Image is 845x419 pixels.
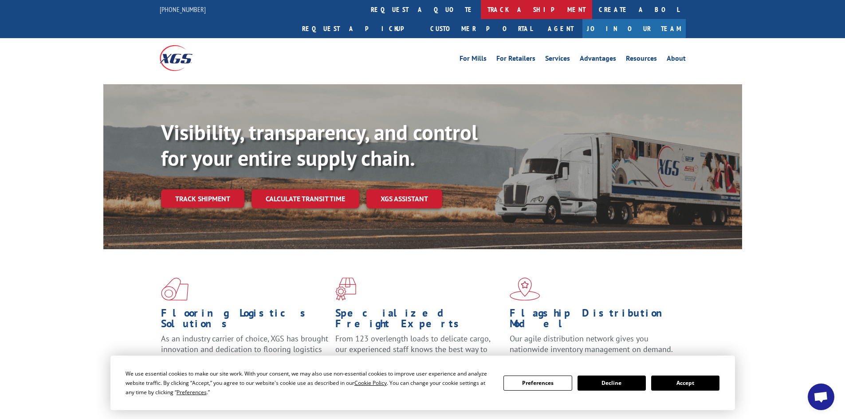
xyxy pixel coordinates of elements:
[626,55,657,65] a: Resources
[578,376,646,391] button: Decline
[667,55,686,65] a: About
[161,118,478,172] b: Visibility, transparency, and control for your entire supply chain.
[161,308,329,333] h1: Flooring Logistics Solutions
[335,333,503,373] p: From 123 overlength loads to delicate cargo, our experienced staff knows the best way to move you...
[496,55,535,65] a: For Retailers
[510,278,540,301] img: xgs-icon-flagship-distribution-model-red
[161,333,328,365] span: As an industry carrier of choice, XGS has brought innovation and dedication to flooring logistics...
[295,19,424,38] a: Request a pickup
[424,19,539,38] a: Customer Portal
[252,189,359,208] a: Calculate transit time
[651,376,719,391] button: Accept
[335,278,356,301] img: xgs-icon-focused-on-flooring-red
[110,356,735,410] div: Cookie Consent Prompt
[354,379,387,387] span: Cookie Policy
[510,333,673,354] span: Our agile distribution network gives you nationwide inventory management on demand.
[160,5,206,14] a: [PHONE_NUMBER]
[460,55,487,65] a: For Mills
[582,19,686,38] a: Join Our Team
[510,308,677,333] h1: Flagship Distribution Model
[177,388,207,396] span: Preferences
[539,19,582,38] a: Agent
[580,55,616,65] a: Advantages
[503,376,572,391] button: Preferences
[126,369,493,397] div: We use essential cookies to make our site work. With your consent, we may also use non-essential ...
[808,384,834,410] a: Open chat
[161,278,189,301] img: xgs-icon-total-supply-chain-intelligence-red
[161,189,244,208] a: Track shipment
[545,55,570,65] a: Services
[366,189,442,208] a: XGS ASSISTANT
[335,308,503,333] h1: Specialized Freight Experts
